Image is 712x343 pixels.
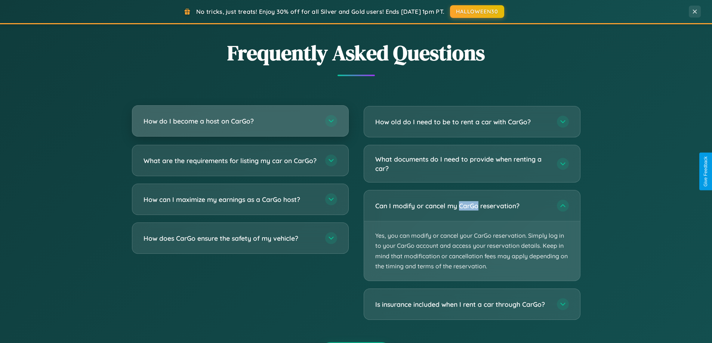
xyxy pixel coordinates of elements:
[144,234,318,243] h3: How does CarGo ensure the safety of my vehicle?
[144,156,318,165] h3: What are the requirements for listing my car on CarGo?
[703,156,708,187] div: Give Feedback
[364,221,580,281] p: Yes, you can modify or cancel your CarGo reservation. Simply log in to your CarGo account and acc...
[132,38,580,67] h2: Frequently Asked Questions
[375,201,549,211] h3: Can I modify or cancel my CarGo reservation?
[450,5,504,18] button: HALLOWEEN30
[196,8,444,15] span: No tricks, just treats! Enjoy 30% off for all Silver and Gold users! Ends [DATE] 1pm PT.
[144,116,318,126] h3: How do I become a host on CarGo?
[144,195,318,204] h3: How can I maximize my earnings as a CarGo host?
[375,300,549,309] h3: Is insurance included when I rent a car through CarGo?
[375,117,549,127] h3: How old do I need to be to rent a car with CarGo?
[375,155,549,173] h3: What documents do I need to provide when renting a car?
